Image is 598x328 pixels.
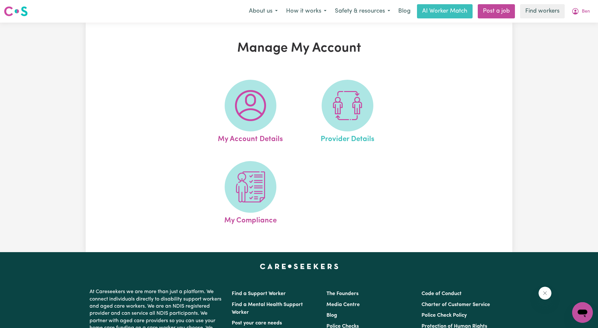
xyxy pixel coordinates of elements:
a: Charter of Customer Service [422,302,490,307]
span: Need any help? [4,5,39,10]
a: My Account Details [204,80,297,145]
a: The Founders [326,291,358,296]
a: Find a Support Worker [232,291,286,296]
span: My Account Details [218,131,283,145]
a: Post your care needs [232,321,282,326]
a: Code of Conduct [422,291,462,296]
a: Careseekers home page [260,264,338,269]
a: Careseekers logo [4,4,28,19]
span: Ben [582,8,590,15]
img: Careseekers logo [4,5,28,17]
a: Find workers [520,4,565,18]
a: Police Check Policy [422,313,467,318]
iframe: Close message [539,287,551,300]
a: Blog [326,313,337,318]
a: Blog [394,4,414,18]
a: Media Centre [326,302,360,307]
a: Provider Details [301,80,394,145]
span: Provider Details [321,131,374,145]
button: Safety & resources [331,5,394,18]
iframe: Button to launch messaging window [572,302,593,323]
button: My Account [567,5,594,18]
button: About us [245,5,282,18]
span: My Compliance [224,213,277,226]
a: AI Worker Match [417,4,473,18]
a: Post a job [478,4,515,18]
h1: Manage My Account [161,41,437,56]
a: My Compliance [204,161,297,226]
button: How it works [282,5,331,18]
a: Find a Mental Health Support Worker [232,302,303,315]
